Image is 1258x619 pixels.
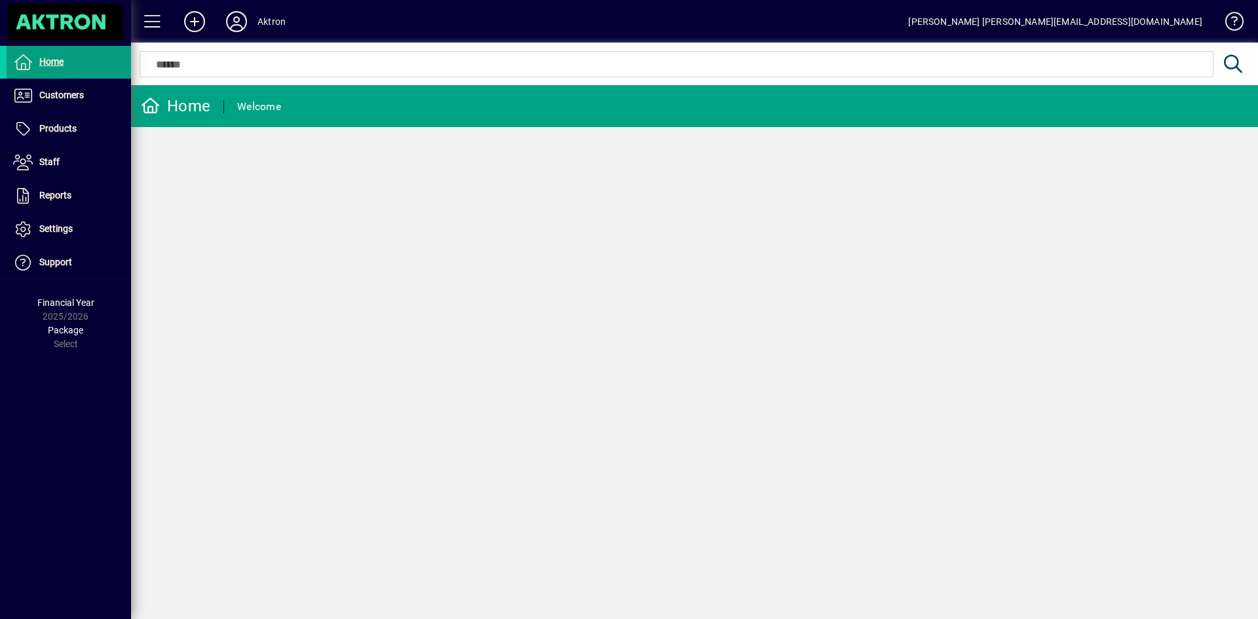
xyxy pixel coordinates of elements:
[39,257,72,267] span: Support
[7,246,131,279] a: Support
[39,56,64,67] span: Home
[48,325,83,335] span: Package
[7,113,131,145] a: Products
[7,179,131,212] a: Reports
[7,146,131,179] a: Staff
[39,223,73,234] span: Settings
[216,10,257,33] button: Profile
[7,213,131,246] a: Settings
[174,10,216,33] button: Add
[39,190,71,200] span: Reports
[257,11,286,32] div: Aktron
[237,96,281,117] div: Welcome
[39,157,60,167] span: Staff
[1215,3,1242,45] a: Knowledge Base
[39,123,77,134] span: Products
[7,79,131,112] a: Customers
[908,11,1202,32] div: [PERSON_NAME] [PERSON_NAME][EMAIL_ADDRESS][DOMAIN_NAME]
[39,90,84,100] span: Customers
[141,96,210,117] div: Home
[37,297,94,308] span: Financial Year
